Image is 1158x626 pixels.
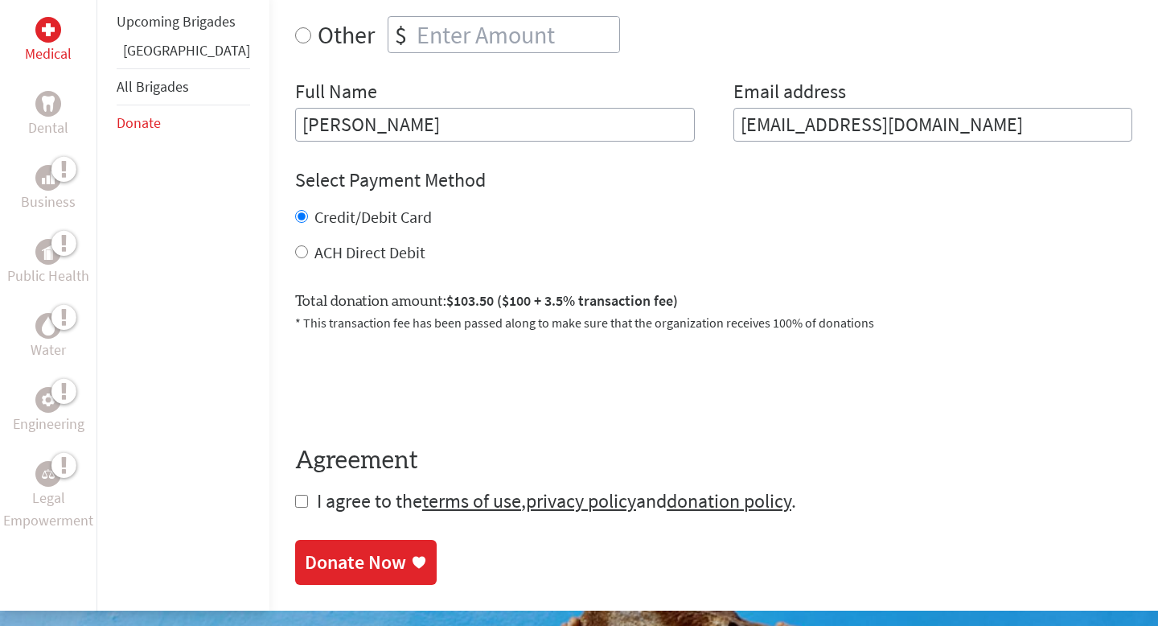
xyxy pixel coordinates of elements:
[388,17,413,52] div: $
[295,447,1132,476] h4: Agreement
[35,91,61,117] div: Dental
[3,461,93,532] a: Legal EmpowermentLegal Empowerment
[733,108,1133,142] input: Your Email
[35,387,61,413] div: Engineering
[7,239,89,287] a: Public HealthPublic Health
[117,39,250,68] li: Panama
[295,79,377,108] label: Full Name
[31,313,66,361] a: WaterWater
[123,41,250,60] a: [GEOGRAPHIC_DATA]
[13,387,84,435] a: EngineeringEngineering
[25,43,72,65] p: Medical
[413,17,619,52] input: Enter Amount
[295,352,540,414] iframe: reCAPTCHA
[733,79,846,108] label: Email address
[35,239,61,265] div: Public Health
[35,165,61,191] div: Business
[42,244,55,260] img: Public Health
[117,113,161,132] a: Donate
[446,291,678,310] span: $103.50 ($100 + 3.5% transaction fee)
[117,105,250,141] li: Donate
[42,317,55,336] img: Water
[314,242,425,262] label: ACH Direct Debit
[295,540,437,585] a: Donate Now
[305,550,406,575] div: Donate Now
[13,413,84,435] p: Engineering
[295,108,695,142] input: Enter Full Name
[21,191,76,213] p: Business
[314,207,432,227] label: Credit/Debit Card
[526,488,636,513] a: privacy policy
[35,17,61,43] div: Medical
[42,469,55,479] img: Legal Empowerment
[295,290,678,313] label: Total donation amount:
[295,313,1132,332] p: * This transaction fee has been passed along to make sure that the organization receives 100% of ...
[42,23,55,36] img: Medical
[7,265,89,287] p: Public Health
[667,488,791,513] a: donation policy
[35,313,61,339] div: Water
[28,91,68,139] a: DentalDental
[117,12,236,31] a: Upcoming Brigades
[3,487,93,532] p: Legal Empowerment
[28,117,68,139] p: Dental
[317,488,796,513] span: I agree to the , and .
[42,171,55,184] img: Business
[35,461,61,487] div: Legal Empowerment
[117,77,189,96] a: All Brigades
[21,165,76,213] a: BusinessBusiness
[117,4,250,39] li: Upcoming Brigades
[25,17,72,65] a: MedicalMedical
[42,97,55,112] img: Dental
[31,339,66,361] p: Water
[295,167,1132,193] h4: Select Payment Method
[422,488,521,513] a: terms of use
[42,393,55,406] img: Engineering
[117,68,250,105] li: All Brigades
[318,16,375,53] label: Other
